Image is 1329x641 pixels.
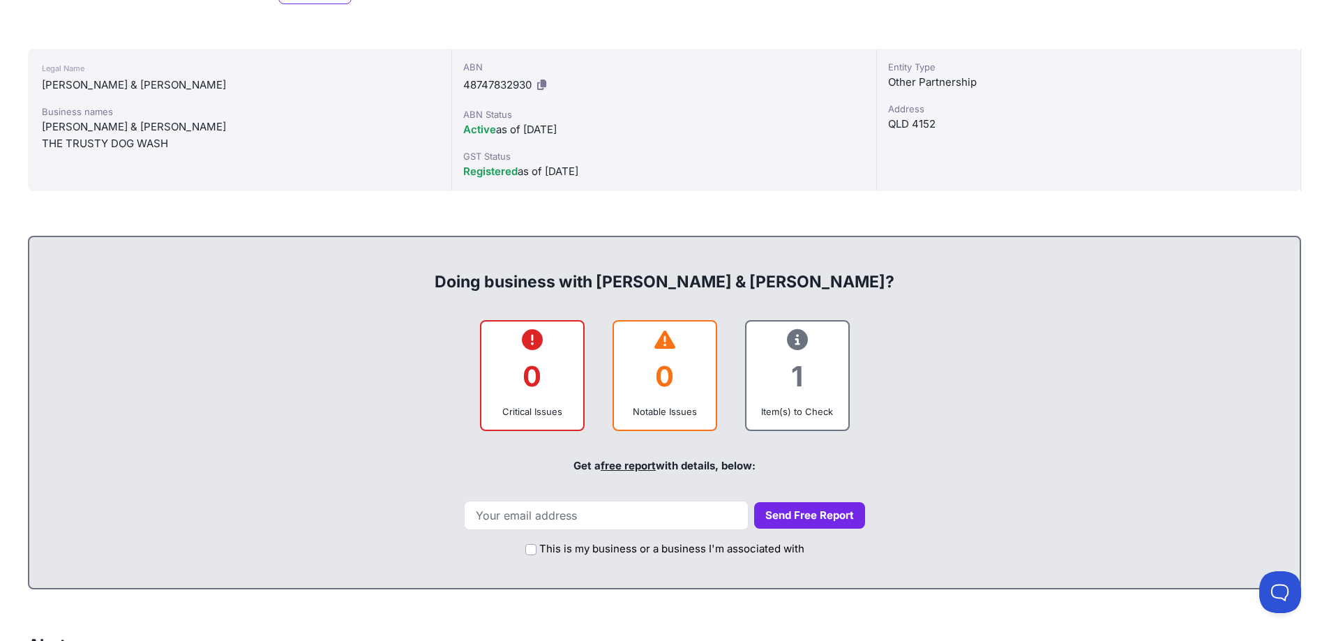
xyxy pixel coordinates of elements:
[888,102,1289,116] div: Address
[573,459,756,472] span: Get a with details, below:
[463,165,518,178] span: Registered
[464,501,749,530] input: Your email address
[463,149,864,163] div: GST Status
[42,77,437,93] div: [PERSON_NAME] & [PERSON_NAME]
[888,74,1289,91] div: Other Partnership
[1259,571,1301,613] iframe: Toggle Customer Support
[463,163,864,180] div: as of [DATE]
[463,107,864,121] div: ABN Status
[463,123,496,136] span: Active
[888,116,1289,133] div: QLD 4152
[493,348,572,405] div: 0
[463,121,864,138] div: as of [DATE]
[625,405,705,418] div: Notable Issues
[43,248,1286,293] div: Doing business with [PERSON_NAME] & [PERSON_NAME]?
[888,60,1289,74] div: Entity Type
[42,119,437,135] div: [PERSON_NAME] & [PERSON_NAME]
[754,502,865,529] button: Send Free Report
[758,348,837,405] div: 1
[758,405,837,418] div: Item(s) to Check
[493,405,572,418] div: Critical Issues
[42,105,437,119] div: Business names
[539,541,804,557] label: This is my business or a business I'm associated with
[463,78,532,91] span: 48747832930
[42,135,437,152] div: THE TRUSTY DOG WASH
[625,348,705,405] div: 0
[463,60,864,74] div: ABN
[42,60,437,77] div: Legal Name
[601,459,656,472] a: free report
